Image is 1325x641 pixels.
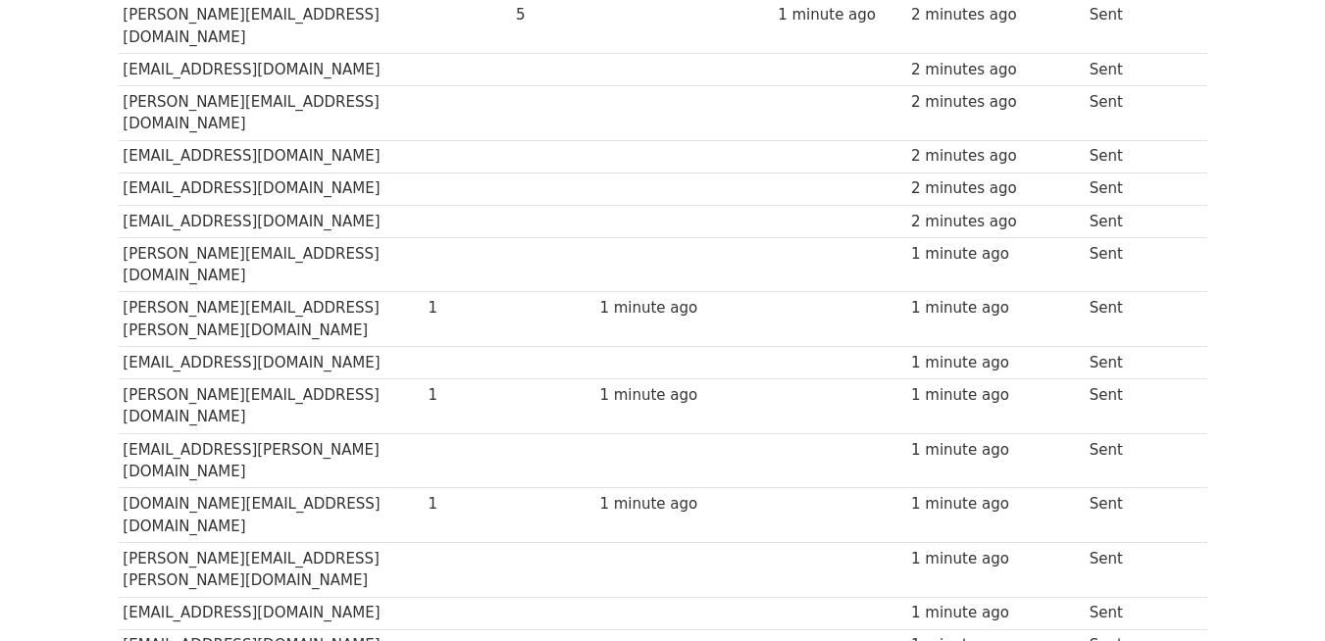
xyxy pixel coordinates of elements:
[119,597,424,629] td: [EMAIL_ADDRESS][DOMAIN_NAME]
[911,297,1080,320] div: 1 minute ago
[1085,292,1147,347] td: Sent
[911,243,1080,266] div: 1 minute ago
[428,384,506,407] div: 1
[119,347,424,379] td: [EMAIL_ADDRESS][DOMAIN_NAME]
[1227,547,1325,641] iframe: Chat Widget
[119,53,424,85] td: [EMAIL_ADDRESS][DOMAIN_NAME]
[1085,53,1147,85] td: Sent
[1085,379,1147,434] td: Sent
[911,91,1080,114] div: 2 minutes ago
[778,4,901,26] div: 1 minute ago
[1085,347,1147,379] td: Sent
[1085,205,1147,237] td: Sent
[1085,488,1147,543] td: Sent
[119,173,424,205] td: [EMAIL_ADDRESS][DOMAIN_NAME]
[911,493,1080,516] div: 1 minute ago
[911,4,1080,26] div: 2 minutes ago
[911,384,1080,407] div: 1 minute ago
[599,384,768,407] div: 1 minute ago
[911,59,1080,81] div: 2 minutes ago
[1085,542,1147,597] td: Sent
[1085,597,1147,629] td: Sent
[428,297,506,320] div: 1
[1085,433,1147,488] td: Sent
[911,177,1080,200] div: 2 minutes ago
[516,4,590,26] div: 5
[119,433,424,488] td: [EMAIL_ADDRESS][PERSON_NAME][DOMAIN_NAME]
[1085,140,1147,173] td: Sent
[119,86,424,141] td: [PERSON_NAME][EMAIL_ADDRESS][DOMAIN_NAME]
[1085,86,1147,141] td: Sent
[119,292,424,347] td: [PERSON_NAME][EMAIL_ADDRESS][PERSON_NAME][DOMAIN_NAME]
[119,379,424,434] td: [PERSON_NAME][EMAIL_ADDRESS][DOMAIN_NAME]
[119,140,424,173] td: [EMAIL_ADDRESS][DOMAIN_NAME]
[911,145,1080,168] div: 2 minutes ago
[119,205,424,237] td: [EMAIL_ADDRESS][DOMAIN_NAME]
[911,602,1080,624] div: 1 minute ago
[428,493,506,516] div: 1
[119,488,424,543] td: [DOMAIN_NAME][EMAIL_ADDRESS][DOMAIN_NAME]
[1085,173,1147,205] td: Sent
[911,352,1080,374] div: 1 minute ago
[911,211,1080,233] div: 2 minutes ago
[911,439,1080,462] div: 1 minute ago
[911,548,1080,570] div: 1 minute ago
[119,542,424,597] td: [PERSON_NAME][EMAIL_ADDRESS][PERSON_NAME][DOMAIN_NAME]
[119,237,424,292] td: [PERSON_NAME][EMAIL_ADDRESS][DOMAIN_NAME]
[1085,237,1147,292] td: Sent
[599,493,768,516] div: 1 minute ago
[599,297,768,320] div: 1 minute ago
